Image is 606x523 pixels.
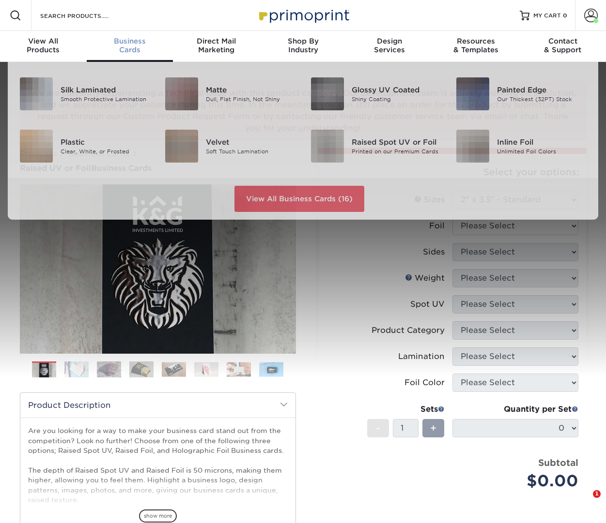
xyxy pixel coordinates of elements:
a: Inline Foil Business Cards Inline Foil Unlimited Foil Colors [456,126,587,166]
div: Raised Spot UV or Foil [352,137,441,148]
span: MY CART [533,12,561,20]
div: Sets [367,403,445,415]
input: SEARCH PRODUCTS..... [39,10,134,21]
span: show more [139,509,177,523]
img: Velvet Business Cards [165,130,198,163]
a: Shop ByIndustry [260,31,346,62]
div: Quantity per Set [452,403,578,415]
div: Plastic [61,137,150,148]
div: $0.00 [460,469,578,493]
a: Direct MailMarketing [173,31,260,62]
div: Dull, Flat Finish, Not Shiny [206,95,295,104]
a: BusinessCards [87,31,173,62]
div: Silk Laminated [61,85,150,95]
span: Contact [519,37,606,45]
span: + [430,421,436,435]
a: Glossy UV Coated Business Cards Glossy UV Coated Shiny Coating [311,74,441,114]
span: - [376,421,380,435]
iframe: Google Customer Reviews [2,493,82,520]
a: View All Business Cards (16) [234,186,364,212]
img: Plastic Business Cards [20,130,53,163]
div: Unlimited Foil Colors [497,148,587,156]
strong: Subtotal [538,457,578,468]
span: Direct Mail [173,37,260,45]
div: & Templates [433,37,520,54]
div: Painted Edge [497,85,587,95]
img: Raised Spot UV or Foil Business Cards [311,130,344,163]
div: Our Thickest (32PT) Stock [497,95,587,104]
div: Glossy UV Coated [352,85,441,95]
div: & Support [519,37,606,54]
div: Soft Touch Lamination [206,148,295,156]
span: 1 [593,490,601,498]
img: Silk Laminated Business Cards [20,77,53,110]
span: Shop By [260,37,346,45]
div: Printed on our Premium Cards [352,148,441,156]
span: Design [346,37,433,45]
a: Resources& Templates [433,31,520,62]
a: Matte Business Cards Matte Dull, Flat Finish, Not Shiny [165,74,295,114]
a: DesignServices [346,31,433,62]
img: Painted Edge Business Cards [456,77,489,110]
div: Services [346,37,433,54]
div: Smooth Protective Lamination [61,95,150,104]
div: Clear, White, or Frosted [61,148,150,156]
a: Painted Edge Business Cards Painted Edge Our Thickest (32PT) Stock [456,74,587,114]
div: Inline Foil [497,137,587,148]
span: 0 [563,12,567,19]
div: Velvet [206,137,295,148]
img: Inline Foil Business Cards [456,130,489,163]
a: Silk Laminated Business Cards Silk Laminated Smooth Protective Lamination [19,74,150,114]
div: Matte [206,85,295,95]
div: Industry [260,37,346,54]
iframe: Intercom live chat [573,490,596,513]
img: Matte Business Cards [165,77,198,110]
h2: Product Description [20,393,295,418]
div: Cards [87,37,173,54]
span: Business [87,37,173,45]
img: Glossy UV Coated Business Cards [311,77,344,110]
img: Primoprint [255,5,352,26]
div: Marketing [173,37,260,54]
a: Raised Spot UV or Foil Business Cards Raised Spot UV or Foil Printed on our Premium Cards [311,126,441,166]
a: Velvet Business Cards Velvet Soft Touch Lamination [165,126,295,166]
a: Plastic Business Cards Plastic Clear, White, or Frosted [19,126,150,166]
div: Foil Color [404,377,445,389]
div: Shiny Coating [352,95,441,104]
span: Resources [433,37,520,45]
a: Contact& Support [519,31,606,62]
